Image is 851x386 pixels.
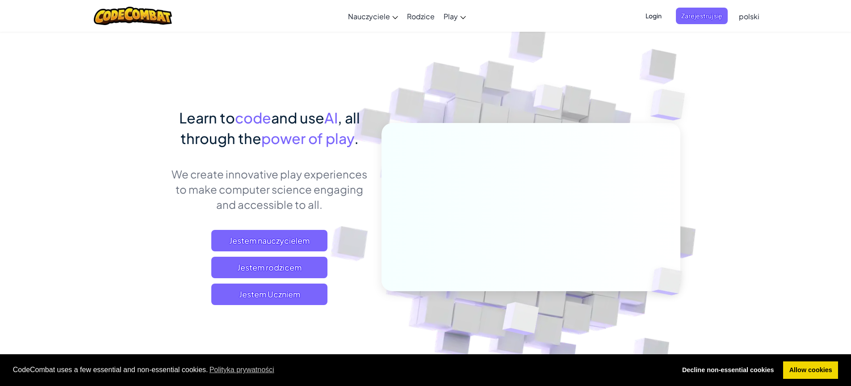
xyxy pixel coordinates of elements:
[348,12,390,21] span: Nauczyciele
[179,109,235,127] span: Learn to
[208,363,276,377] a: learn more about cookies
[211,257,327,278] a: Jestem rodzicem
[676,8,728,24] button: Zarejestruj się
[444,12,458,21] span: Play
[324,109,338,127] span: AI
[439,4,470,28] a: Play
[739,12,759,21] span: polski
[676,361,780,379] a: deny cookies
[235,109,271,127] span: code
[402,4,439,28] a: Rodzice
[633,67,710,143] img: Overlap cubes
[94,7,172,25] img: CodeCombat logo
[480,283,560,357] img: Overlap cubes
[640,8,667,24] button: Login
[734,4,764,28] a: polski
[171,166,368,212] p: We create innovative play experiences to make computer science engaging and accessible to all.
[261,129,354,147] span: power of play
[636,249,703,314] img: Overlap cubes
[783,361,838,379] a: allow cookies
[211,230,327,251] a: Jestem nauczycielem
[354,129,359,147] span: .
[211,284,327,305] button: Jestem Uczniem
[516,67,581,133] img: Overlap cubes
[271,109,324,127] span: and use
[13,363,669,377] span: CodeCombat uses a few essential and non-essential cookies.
[344,4,402,28] a: Nauczyciele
